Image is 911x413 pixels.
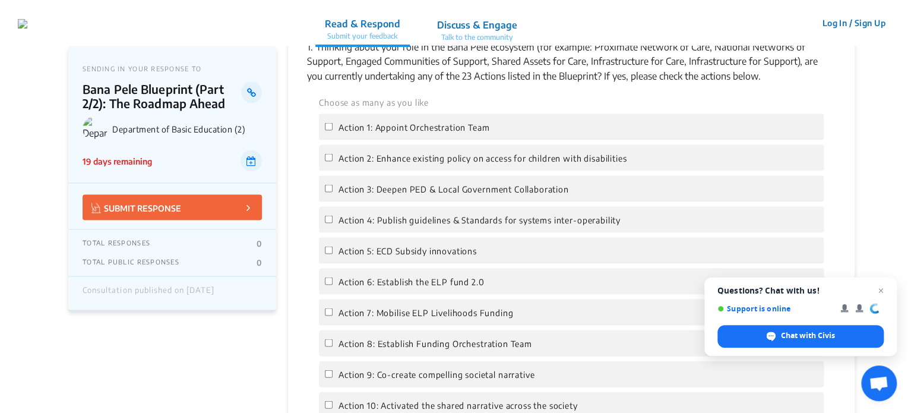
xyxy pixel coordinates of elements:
input: Action 7: Mobilise ELP Livelihoods Funding [325,308,333,316]
input: Action 10: Activated the shared narrative across the society [325,401,333,408]
p: TOTAL RESPONSES [83,238,150,248]
p: SUBMIT RESPONSE [91,200,181,214]
span: Close chat [874,283,888,298]
input: Action 1: Appoint Orchestration Team [325,122,333,130]
p: TOTAL PUBLIC RESPONSES [83,257,179,267]
span: 1. [307,41,313,53]
span: Action 6: Establish the ELP fund 2.0 [339,276,484,286]
p: Thinking about your role in the Bana Pele ecosystem (for example: Proximate Network of Care, Nati... [307,40,836,83]
div: Chat with Civis [717,325,884,348]
span: Chat with Civis [781,330,835,341]
p: 0 [257,257,262,267]
p: Discuss & Engage [437,18,517,32]
p: 0 [257,238,262,248]
input: Action 3: Deepen PED & Local Government Collaboration [325,184,333,192]
span: Action 3: Deepen PED & Local Government Collaboration [339,184,569,194]
img: Vector.jpg [91,203,101,213]
span: Action 4: Publish guidelines & Standards for systems inter-operability [339,215,621,225]
p: Read & Respond [325,17,400,31]
input: Action 2: Enhance existing policy on access for children with disabilities [325,153,333,161]
p: 19 days remaining [83,155,152,167]
span: Action 5: ECD Subsidy innovations [339,245,477,256]
span: Action 1: Appoint Orchestration Team [339,122,489,132]
span: Action 7: Mobilise ELP Livelihoods Funding [339,307,513,317]
button: SUBMIT RESPONSE [83,194,262,220]
span: Questions? Chat with us! [717,286,884,295]
img: 2wffpoq67yek4o5dgscb6nza9j7d [18,19,27,29]
input: Action 8: Establish Funding Orchestration Team [325,339,333,346]
input: Action 4: Publish guidelines & Standards for systems inter-operability [325,215,333,223]
img: Department of Basic Education (2) logo [83,116,107,141]
span: Action 8: Establish Funding Orchestration Team [339,338,532,348]
span: Support is online [717,304,832,313]
input: Action 9: Co-create compelling societal narrative [325,370,333,377]
input: Action 6: Establish the ELP fund 2.0 [325,277,333,285]
span: Action 10: Activated the shared narrative across the society [339,400,577,410]
div: Consultation published on [DATE] [83,285,214,301]
p: SENDING IN YOUR RESPONSE TO [83,64,262,72]
span: Action 9: Co-create compelling societal narrative [339,369,534,379]
input: Action 5: ECD Subsidy innovations [325,246,333,254]
button: Log In / Sign Up [814,14,893,32]
p: Bana Pele Blueprint (Part 2/2): The Roadmap Ahead [83,81,241,110]
p: Department of Basic Education (2) [112,124,262,134]
p: Submit your feedback [325,31,400,42]
label: Choose as many as you like [319,96,429,109]
span: Action 2: Enhance existing policy on access for children with disabilities [339,153,627,163]
div: Open chat [861,365,897,401]
p: Talk to the community [437,32,517,43]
